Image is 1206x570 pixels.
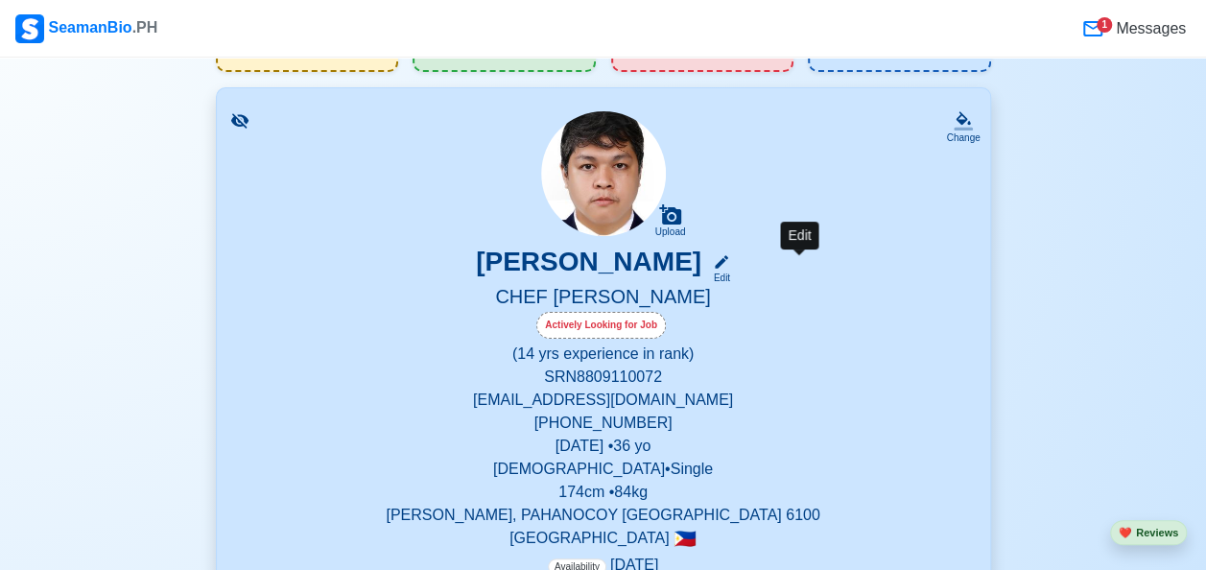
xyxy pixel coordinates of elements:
span: Messages [1112,17,1186,40]
div: Edit [705,271,730,285]
div: Upload [655,226,686,238]
img: Logo [15,14,44,43]
div: Actively Looking for Job [536,312,666,339]
p: [DATE] • 36 yo [240,435,967,458]
p: 174 cm • 84 kg [240,481,967,504]
div: Change [946,131,980,145]
div: Edit [780,222,818,249]
div: 1 [1097,17,1112,33]
h3: [PERSON_NAME] [476,246,701,285]
h5: CHEF [PERSON_NAME] [240,285,967,312]
p: [EMAIL_ADDRESS][DOMAIN_NAME] [240,389,967,412]
button: heartReviews [1110,520,1187,546]
p: [PERSON_NAME], PAHANOCOY [GEOGRAPHIC_DATA] 6100 [240,504,967,527]
p: SRN 8809110072 [240,366,967,389]
p: [PHONE_NUMBER] [240,412,967,435]
p: (14 yrs experience in rank) [240,343,967,366]
p: [DEMOGRAPHIC_DATA] • Single [240,458,967,481]
div: SeamanBio [15,14,157,43]
p: [GEOGRAPHIC_DATA] [240,527,967,550]
span: .PH [132,19,158,36]
span: heart [1119,527,1132,538]
span: 🇵🇭 [674,530,697,548]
